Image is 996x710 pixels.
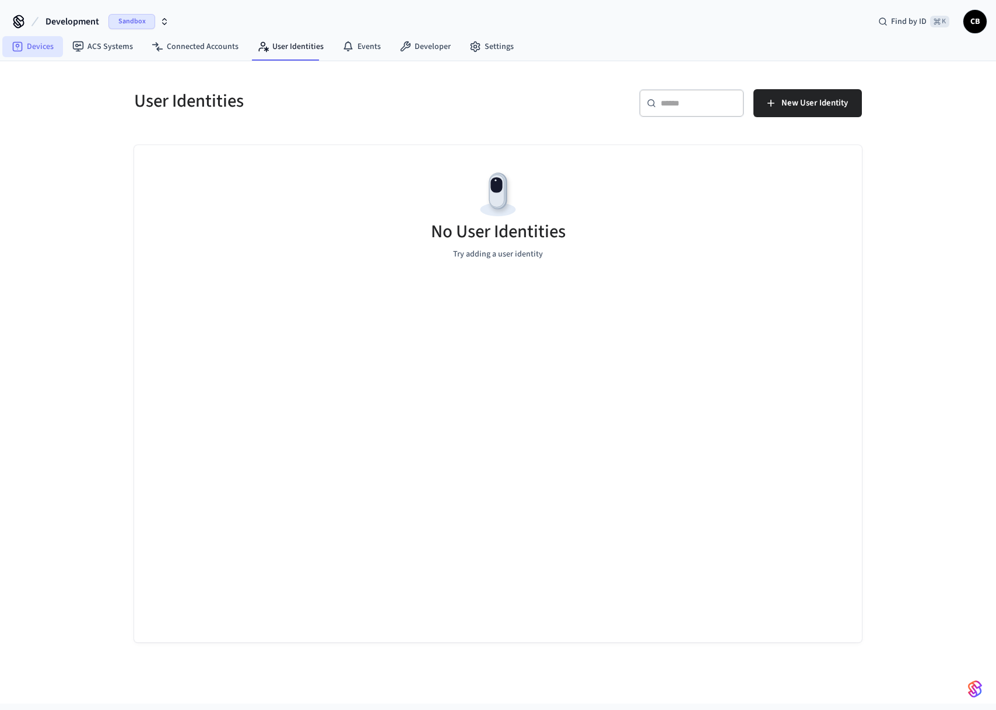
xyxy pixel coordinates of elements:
[930,16,949,27] span: ⌘ K
[45,15,99,29] span: Development
[869,11,959,32] div: Find by ID⌘ K
[333,36,390,57] a: Events
[142,36,248,57] a: Connected Accounts
[134,89,491,113] h5: User Identities
[431,220,566,244] h5: No User Identities
[453,248,543,261] p: Try adding a user identity
[108,14,155,29] span: Sandbox
[965,11,986,32] span: CB
[2,36,63,57] a: Devices
[891,16,927,27] span: Find by ID
[781,96,848,111] span: New User Identity
[248,36,333,57] a: User Identities
[472,168,524,221] img: Devices Empty State
[753,89,862,117] button: New User Identity
[63,36,142,57] a: ACS Systems
[460,36,523,57] a: Settings
[963,10,987,33] button: CB
[968,680,982,698] img: SeamLogoGradient.69752ec5.svg
[390,36,460,57] a: Developer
